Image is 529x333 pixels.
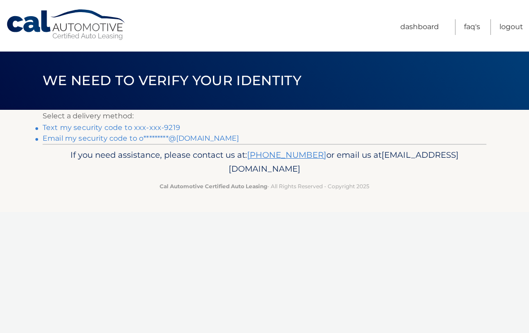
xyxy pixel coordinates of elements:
[247,150,326,160] a: [PHONE_NUMBER]
[499,19,523,35] a: Logout
[160,183,267,190] strong: Cal Automotive Certified Auto Leasing
[464,19,480,35] a: FAQ's
[48,182,481,191] p: - All Rights Reserved - Copyright 2025
[43,123,180,132] a: Text my security code to xxx-xxx-9219
[48,148,481,177] p: If you need assistance, please contact us at: or email us at
[400,19,439,35] a: Dashboard
[6,9,127,41] a: Cal Automotive
[43,72,301,89] span: We need to verify your identity
[43,134,239,143] a: Email my security code to o*********@[DOMAIN_NAME]
[43,110,486,122] p: Select a delivery method:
